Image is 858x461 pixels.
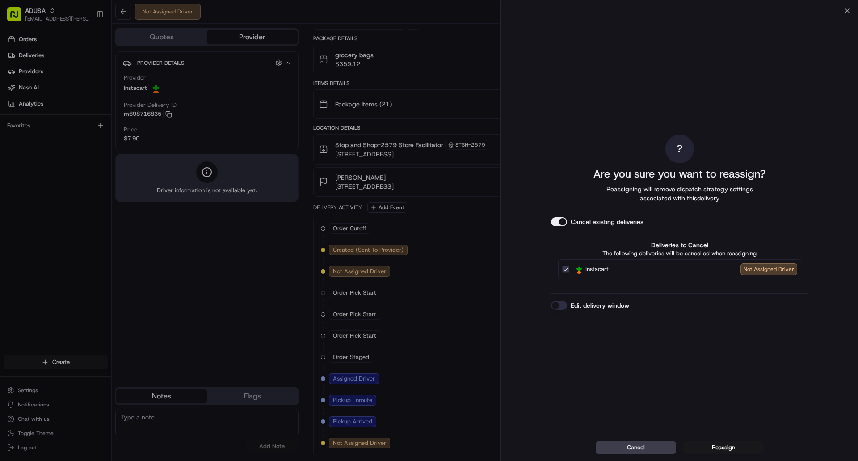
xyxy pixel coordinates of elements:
[30,94,113,102] div: We're available if you need us!
[571,217,643,226] label: Cancel existing deliveries
[84,130,143,139] span: API Documentation
[9,9,27,27] img: Nash
[152,88,163,99] button: Start new chat
[558,241,801,250] label: Deliveries to Cancel
[571,301,629,310] label: Edit delivery window
[9,131,16,138] div: 📗
[9,36,163,50] p: Welcome 👋
[18,130,68,139] span: Knowledge Base
[596,441,676,454] button: Cancel
[23,58,147,67] input: Clear
[63,151,108,158] a: Powered byPylon
[5,126,72,142] a: 📗Knowledge Base
[9,85,25,102] img: 1736555255976-a54dd68f-1ca7-489b-9aae-adbdc363a1c4
[76,131,83,138] div: 💻
[30,85,147,94] div: Start new chat
[594,185,765,203] span: Reassigning will remove dispatch strategy settings associated with this delivery
[665,135,694,163] div: ?
[72,126,147,142] a: 💻API Documentation
[593,167,765,181] h2: Are you sure you want to reassign?
[558,250,801,258] p: The following deliveries will be cancelled when reassigning
[89,152,108,158] span: Pylon
[683,441,764,454] button: Reassign
[585,265,609,274] span: Instacart
[575,265,584,274] img: Instacart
